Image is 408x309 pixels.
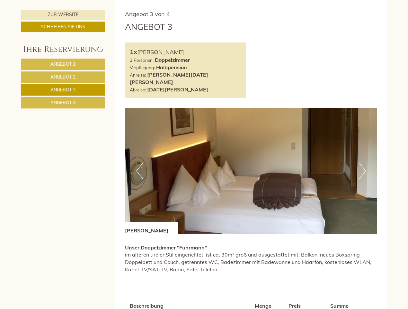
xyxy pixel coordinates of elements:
div: [PERSON_NAME] [130,47,242,57]
small: Verpflegung: [130,65,155,70]
button: Next [359,163,366,179]
span: Angebot 3 [50,87,75,93]
b: [PERSON_NAME][DATE][PERSON_NAME] [130,71,208,85]
small: Abreise: [130,87,146,92]
b: Doppelzimmer [155,57,190,63]
span: Angebot 2 [50,74,75,80]
button: Previous [136,163,143,179]
span: Angebot 3 von 4 [125,10,170,18]
span: Angebot 1 [50,61,75,67]
b: 1x [130,48,137,56]
p: im älteren tiroler Stil eingerichtet, ist ca. 30m² groß und ausgestattet mit: Balkon, neues Boxsp... [125,244,377,273]
div: [PERSON_NAME] [125,222,178,234]
span: Angebot 4 [50,100,75,106]
b: Halbpension [156,64,187,70]
img: image [125,108,377,234]
b: [DATE][PERSON_NAME] [147,86,208,93]
div: Ihre Reservierung [21,43,105,55]
small: 2 Personen: [130,57,154,63]
small: Anreise: [130,72,146,78]
div: Angebot 3 [125,21,173,33]
strong: Unser Doppelzimmer "Fuhrmann" [125,244,207,251]
a: Schreiben Sie uns [21,22,105,32]
a: Zur Website [21,10,105,20]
